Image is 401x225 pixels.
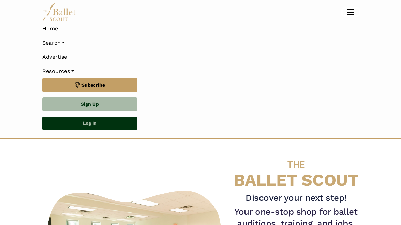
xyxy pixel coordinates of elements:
span: Subscribe [81,81,105,89]
span: THE [287,159,305,170]
h3: Discover your next step! [233,192,359,204]
a: Resources [42,64,359,78]
a: Subscribe [42,78,137,92]
a: Search [42,36,359,50]
a: Home [42,21,359,36]
button: Toggle navigation [343,9,359,15]
img: gem.svg [75,81,80,89]
h4: BALLET SCOUT [233,153,359,189]
a: Sign Up [42,97,137,111]
a: Log In [42,117,137,130]
a: Advertise [42,50,359,64]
